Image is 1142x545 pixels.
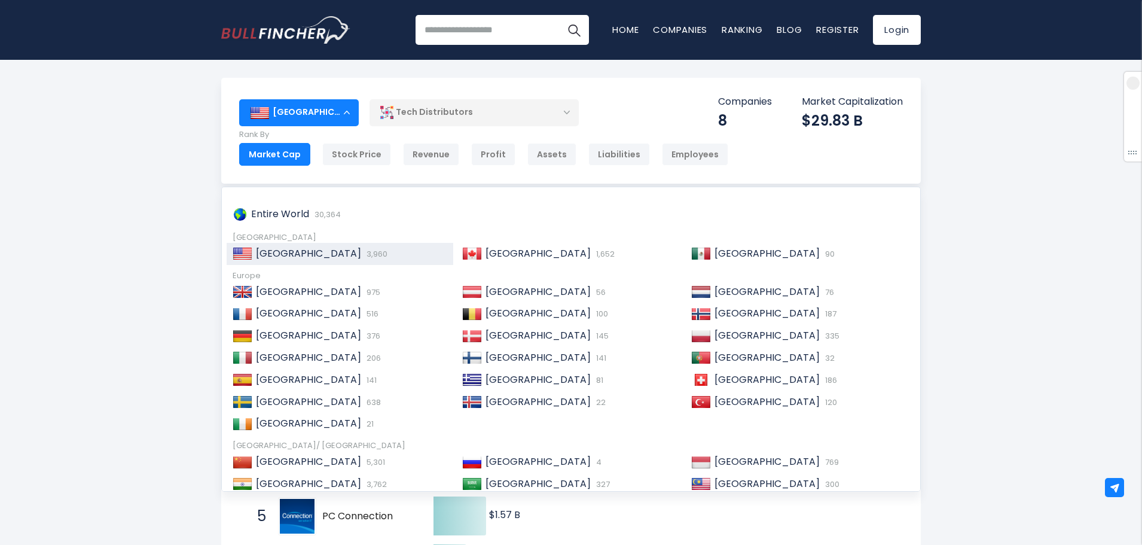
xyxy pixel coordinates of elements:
[714,477,820,491] span: [GEOGRAPHIC_DATA]
[593,287,606,298] span: 56
[489,508,520,522] text: $1.57 B
[233,271,909,281] div: Europe
[485,373,591,386] span: [GEOGRAPHIC_DATA]
[822,330,839,342] span: 335
[221,16,350,44] a: Go to homepage
[256,285,361,299] span: [GEOGRAPHIC_DATA]
[662,143,728,166] div: Employees
[256,246,361,260] span: [GEOGRAPHIC_DATA]
[256,455,361,468] span: [GEOGRAPHIC_DATA]
[593,375,603,386] span: 81
[364,479,387,490] span: 3,762
[370,99,579,126] div: Tech Distributors
[485,328,591,342] span: [GEOGRAPHIC_DATA]
[593,479,610,490] span: 327
[364,397,381,408] span: 638
[822,308,836,319] span: 187
[485,395,591,409] span: [GEOGRAPHIC_DATA]
[403,143,459,166] div: Revenue
[822,479,839,490] span: 300
[280,499,314,534] img: PC Connection
[714,395,820,409] span: [GEOGRAPHIC_DATA]
[256,395,361,409] span: [GEOGRAPHIC_DATA]
[364,287,380,298] span: 975
[312,209,341,220] span: 30,364
[251,506,263,526] span: 5
[593,352,606,364] span: 141
[714,246,820,260] span: [GEOGRAPHIC_DATA]
[364,456,385,468] span: 5,301
[485,351,591,364] span: [GEOGRAPHIC_DATA]
[593,248,615,260] span: 1,652
[364,248,387,260] span: 3,960
[816,23,859,36] a: Register
[485,455,591,468] span: [GEOGRAPHIC_DATA]
[256,477,361,491] span: [GEOGRAPHIC_DATA]
[251,207,309,221] span: Entire World
[822,352,835,364] span: 32
[822,375,837,386] span: 186
[714,351,820,364] span: [GEOGRAPHIC_DATA]
[822,248,835,260] span: 90
[364,308,378,319] span: 516
[239,143,310,166] div: Market Cap
[364,375,377,386] span: 141
[485,246,591,260] span: [GEOGRAPHIC_DATA]
[653,23,707,36] a: Companies
[714,285,820,299] span: [GEOGRAPHIC_DATA]
[822,456,839,468] span: 769
[485,477,591,491] span: [GEOGRAPHIC_DATA]
[364,330,380,342] span: 376
[256,306,361,320] span: [GEOGRAPHIC_DATA]
[714,373,820,386] span: [GEOGRAPHIC_DATA]
[239,130,728,140] p: Rank By
[718,111,772,130] div: 8
[485,306,591,320] span: [GEOGRAPHIC_DATA]
[364,418,374,430] span: 21
[718,96,772,108] p: Companies
[822,397,837,408] span: 120
[593,456,601,468] span: 4
[559,15,589,45] button: Search
[322,510,413,523] span: PC Connection
[612,23,639,36] a: Home
[322,143,391,166] div: Stock Price
[722,23,762,36] a: Ranking
[822,287,834,298] span: 76
[714,455,820,468] span: [GEOGRAPHIC_DATA]
[714,306,820,320] span: [GEOGRAPHIC_DATA]
[777,23,802,36] a: Blog
[485,285,591,299] span: [GEOGRAPHIC_DATA]
[233,233,909,243] div: [GEOGRAPHIC_DATA]
[593,308,608,319] span: 100
[256,373,361,386] span: [GEOGRAPHIC_DATA]
[239,99,359,126] div: [GEOGRAPHIC_DATA]
[802,96,903,108] p: Market Capitalization
[588,143,650,166] div: Liabilities
[593,397,606,408] span: 22
[802,111,903,130] div: $29.83 B
[256,351,361,364] span: [GEOGRAPHIC_DATA]
[364,352,381,364] span: 206
[221,16,350,44] img: Bullfincher logo
[714,328,820,342] span: [GEOGRAPHIC_DATA]
[256,328,361,342] span: [GEOGRAPHIC_DATA]
[593,330,609,342] span: 145
[233,441,909,451] div: [GEOGRAPHIC_DATA]/ [GEOGRAPHIC_DATA]
[873,15,921,45] a: Login
[471,143,515,166] div: Profit
[256,416,361,430] span: [GEOGRAPHIC_DATA]
[527,143,576,166] div: Assets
